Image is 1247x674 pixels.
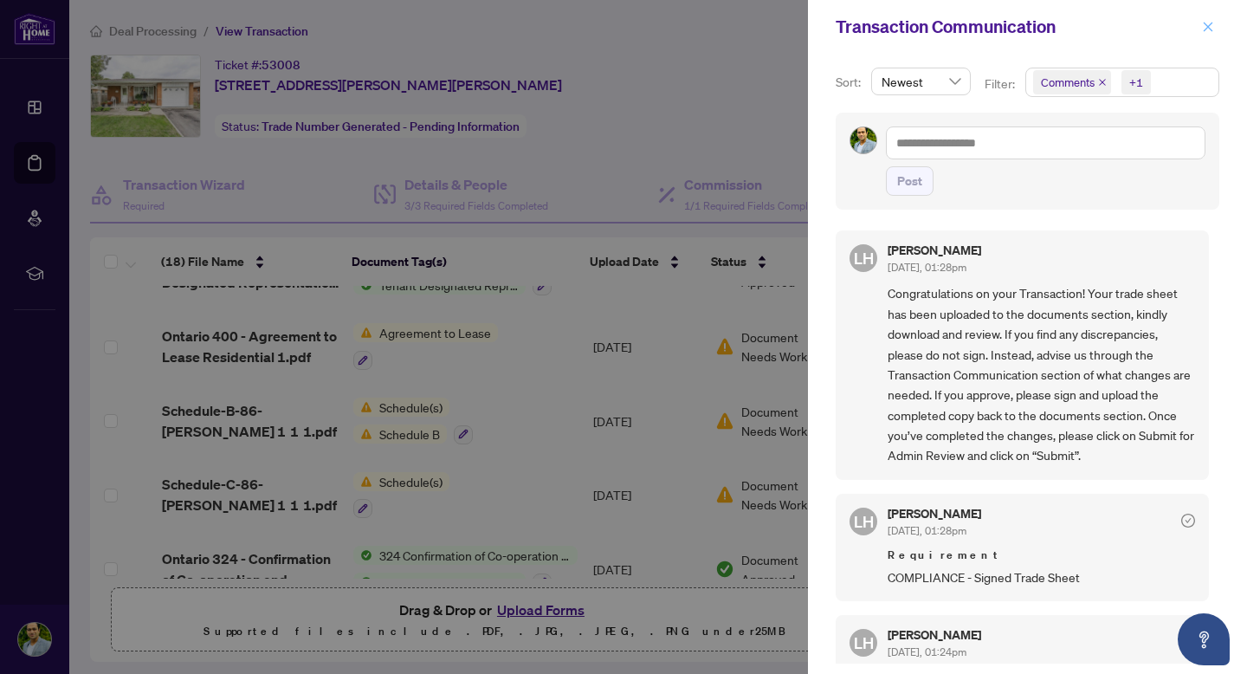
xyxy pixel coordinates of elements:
[836,14,1197,40] div: Transaction Communication
[888,524,966,537] span: [DATE], 01:28pm
[836,73,864,92] p: Sort:
[882,68,960,94] span: Newest
[854,509,874,534] span: LH
[1202,21,1214,33] span: close
[888,508,981,520] h5: [PERSON_NAME]
[888,283,1195,465] span: Congratulations on your Transaction! Your trade sheet has been uploaded to the documents section,...
[888,645,966,658] span: [DATE], 01:24pm
[1181,514,1195,528] span: check-circle
[985,75,1018,94] p: Filter:
[1178,613,1230,665] button: Open asap
[850,127,876,153] img: Profile Icon
[888,547,1195,564] span: Requirement
[1098,78,1107,87] span: close
[888,261,966,274] span: [DATE], 01:28pm
[854,246,874,270] span: LH
[888,567,1195,587] span: COMPLIANCE - Signed Trade Sheet
[888,629,981,641] h5: [PERSON_NAME]
[1033,70,1111,94] span: Comments
[854,631,874,655] span: LH
[1129,74,1143,91] div: +1
[886,166,934,196] button: Post
[888,244,981,256] h5: [PERSON_NAME]
[1041,74,1095,91] span: Comments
